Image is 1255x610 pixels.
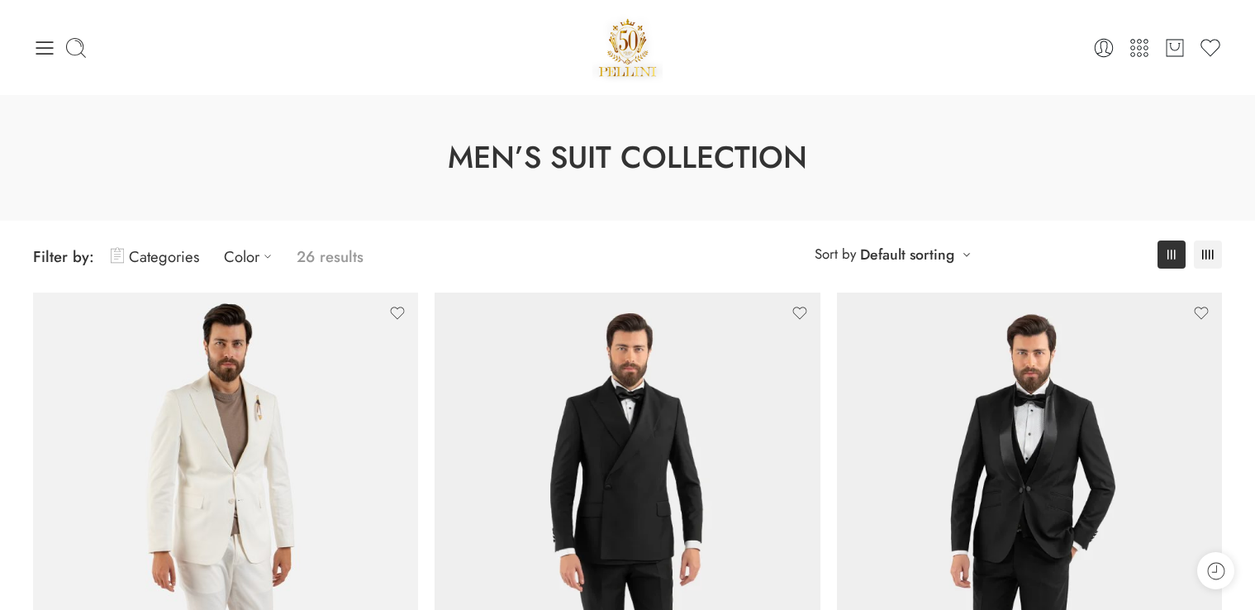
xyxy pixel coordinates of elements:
span: Sort by [815,241,856,268]
p: 26 results [297,237,364,276]
a: Pellini - [592,12,663,83]
img: Pellini [592,12,663,83]
h1: Men’s Suit Collection [41,136,1214,179]
span: Filter by: [33,245,94,268]
a: Color [224,237,280,276]
a: Wishlist [1199,36,1222,60]
a: Login / Register [1092,36,1115,60]
a: Cart [1163,36,1186,60]
a: Default sorting [860,243,954,266]
a: Categories [111,237,199,276]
